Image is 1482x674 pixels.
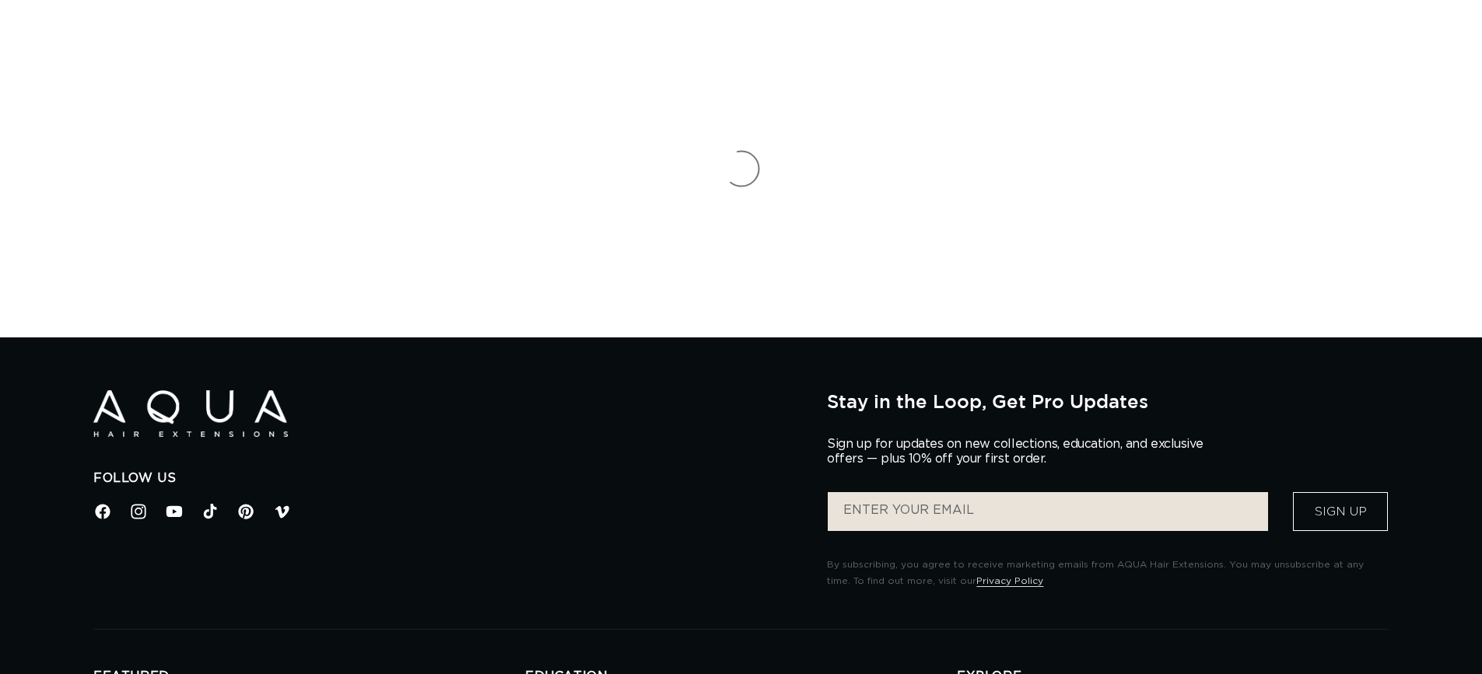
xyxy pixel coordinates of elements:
[827,390,1389,412] h2: Stay in the Loop, Get Pro Updates
[827,437,1216,466] p: Sign up for updates on new collections, education, and exclusive offers — plus 10% off your first...
[93,390,288,438] img: Aqua Hair Extensions
[827,557,1389,590] p: By subscribing, you agree to receive marketing emails from AQUA Hair Extensions. You may unsubscr...
[976,576,1043,585] a: Privacy Policy
[1293,492,1388,531] button: Sign Up
[93,470,804,487] h2: Follow Us
[828,492,1268,531] input: ENTER YOUR EMAIL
